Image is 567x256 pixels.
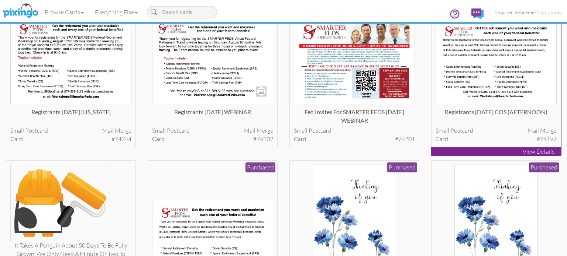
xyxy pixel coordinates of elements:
[10,108,132,123] div: Registrants [DATE] [US_STATE]
[10,165,110,241] img: penguin_roller.png
[387,162,417,172] div: Purchased
[294,108,415,123] div: Fed Invites for SMARTER FEDS [DATE] WEBINAR
[294,135,415,143] div: card
[529,162,559,172] div: Purchased
[253,135,273,143] span: #74202
[25,127,48,134] span: postcard
[537,135,557,143] span: #74197
[152,108,274,123] div: Registrants [DATE] WEBINAR
[152,135,274,143] div: card
[495,9,561,15] span: Smarter Retirement Solutions
[89,3,143,21] a: Everything Else
[436,135,557,143] div: card
[10,135,132,143] div: card
[471,8,484,20] img: comments.svg
[395,135,415,143] span: #74201
[10,127,24,134] span: small
[309,127,331,134] span: postcard
[294,18,415,104] img: 134025-1-1753206602050-fbb8c5fb0cabc971-qa.jpg
[245,162,275,172] div: Purchased
[436,127,449,134] span: small
[39,3,89,21] a: Browse Cards
[152,18,274,104] img: 134026-1-1753206731076-2e8e0b005dc4bf4e-qa.jpg
[111,135,131,143] span: #74244
[152,127,166,134] span: small
[436,108,557,123] div: Registrants [DATE] COS (AFTERNOON)
[528,126,557,135] span: Mail merge
[489,3,567,22] a: Smarter Retirement Solutions
[10,18,132,104] img: 134132-1-1753724954873-89e89e32ff625a87-qa.jpg
[431,147,561,156] p: View Details
[436,18,557,104] img: 134017-1-1753206420882-765a0119bee539a1-qa.jpg
[167,127,190,134] span: postcard
[147,6,217,18] input: Search cards
[102,126,131,135] span: Mail merge
[450,127,473,134] span: postcard
[244,126,273,135] span: Mail merge
[1,2,40,20] img: pixingo logo
[294,127,307,134] span: small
